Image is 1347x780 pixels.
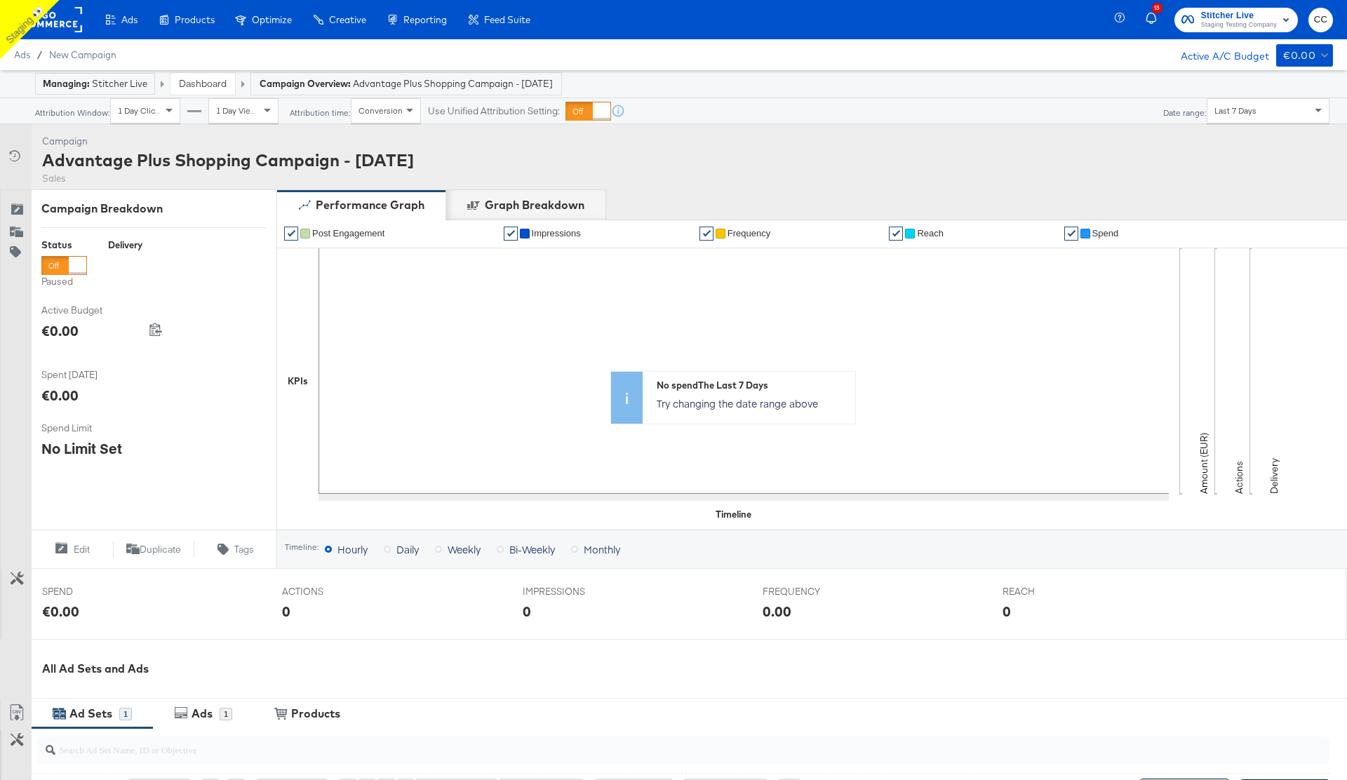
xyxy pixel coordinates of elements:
[485,197,584,213] div: Graph Breakdown
[41,321,79,341] div: €0.00
[140,543,181,556] span: Duplicate
[353,77,553,90] span: Advantage Plus Shopping Campaign - October 15th, 2025
[113,541,195,558] button: Duplicate
[216,105,261,116] span: 1 Day Views
[41,368,147,382] span: Spent [DATE]
[43,78,90,89] strong: Managing:
[175,14,215,25] span: Products
[448,542,481,556] span: Weekly
[1214,105,1256,116] span: Last 7 Days
[1162,108,1207,118] div: Date range:
[34,108,110,118] div: Attribution Window:
[403,14,447,25] span: Reporting
[763,585,868,598] span: FREQUENCY
[329,14,366,25] span: Creative
[42,148,414,172] div: Advantage Plus Shopping Campaign - [DATE]
[1003,585,1108,598] span: REACH
[1174,8,1298,32] button: Stitcher LiveStaging Testing Company
[282,601,290,621] div: 0
[504,227,518,241] a: ✔
[1308,8,1333,32] button: CC
[889,227,903,241] a: ✔
[42,172,414,185] div: Sales
[118,105,163,116] span: 1 Day Clicks
[1144,6,1167,34] button: 13
[358,105,403,116] span: Conversion
[1314,12,1327,28] span: CC
[194,541,276,558] button: Tags
[917,228,944,238] span: Reach
[428,105,560,118] label: Use Unified Attribution Setting:
[49,49,116,60] a: New Campaign
[119,708,132,720] div: 1
[14,49,30,60] span: Ads
[43,77,147,90] div: Stitcher Live
[312,228,384,238] span: Post Engagement
[121,14,138,25] span: Ads
[41,201,266,217] div: Campaign Breakdown
[1152,3,1162,13] div: 13
[337,542,368,556] span: Hourly
[260,78,351,89] strong: Campaign Overview:
[41,238,87,252] div: Status
[42,585,147,598] span: SPEND
[763,601,791,621] div: 0.00
[728,228,770,238] span: Frequency
[41,304,147,317] span: Active Budget
[1276,44,1333,67] button: €0.00
[1166,44,1269,65] div: Active A/C Budget
[42,135,414,148] div: Campaign
[1201,20,1277,31] span: Staging Testing Company
[657,379,848,392] div: No spend The Last 7 Days
[699,227,713,241] a: ✔
[252,14,292,25] span: Optimize
[74,543,90,556] span: Edit
[1092,228,1119,238] span: Spend
[42,661,1347,677] div: All Ad Sets and Ads
[291,706,340,722] div: Products
[55,731,1211,758] input: Search Ad Set Name, ID or Objective
[523,585,628,598] span: IMPRESSIONS
[657,396,848,410] p: Try changing the date range above
[41,422,147,435] span: Spend Limit
[31,541,113,558] button: Edit
[234,543,254,556] span: Tags
[396,542,419,556] span: Daily
[41,438,122,459] div: No Limit Set
[179,77,227,90] a: Dashboard
[69,706,112,722] div: Ad Sets
[523,601,531,621] div: 0
[1201,8,1277,23] span: Stitcher Live
[532,228,581,238] span: Impressions
[192,706,213,722] div: Ads
[1064,227,1078,241] a: ✔
[1003,601,1011,621] div: 0
[584,542,620,556] span: Monthly
[42,601,79,621] div: €0.00
[484,14,530,25] span: Feed Suite
[1283,47,1315,65] div: €0.00
[30,49,49,60] span: /
[289,108,351,118] div: Attribution time:
[41,275,87,288] label: Paused
[509,542,555,556] span: Bi-Weekly
[41,385,79,405] div: €0.00
[282,585,387,598] span: ACTIONS
[284,227,298,241] a: ✔
[284,542,319,552] div: Timeline:
[316,197,424,213] div: Performance Graph
[220,708,232,720] div: 1
[108,238,142,252] div: Delivery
